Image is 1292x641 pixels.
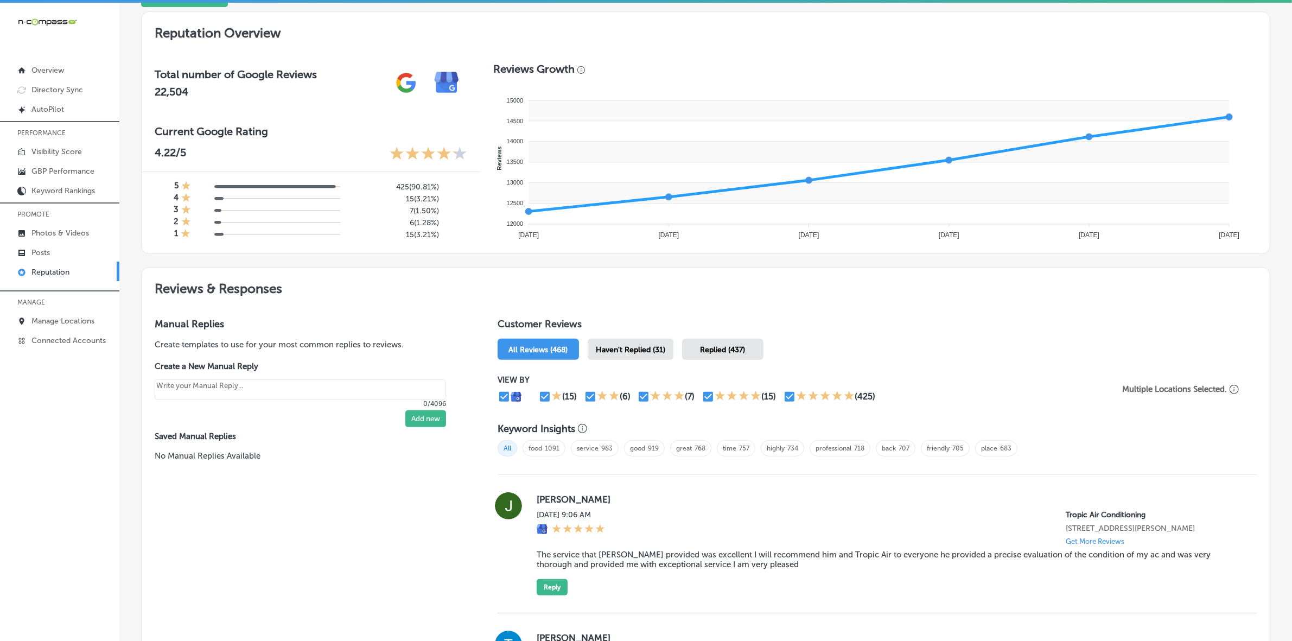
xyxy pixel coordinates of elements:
label: [DATE] 9:06 AM [537,510,605,519]
a: 683 [1000,445,1011,452]
p: Overview [31,66,64,75]
button: Reply [537,579,568,595]
a: 707 [899,445,909,452]
label: Create a New Manual Reply [155,361,446,371]
img: e7ababfa220611ac49bdb491a11684a6.png [427,62,467,103]
tspan: 13000 [506,180,523,186]
p: 1342 whitfield ave [1066,524,1239,533]
span: Haven't Replied (31) [596,345,665,354]
h3: Manual Replies [155,318,463,330]
tspan: [DATE] [798,231,819,239]
tspan: [DATE] [658,231,679,239]
tspan: 14000 [506,138,523,145]
p: Reputation [31,268,69,277]
a: 919 [648,445,659,452]
h5: 425 ( 90.81% ) [349,182,439,192]
img: gPZS+5FD6qPJAAAAABJRU5ErkJggg== [386,62,427,103]
div: 2 Stars [597,390,620,403]
div: 4.22 Stars [390,146,467,163]
div: 1 Star [181,229,190,240]
textarea: Create your Quick Reply [155,379,446,401]
p: Photos & Videos [31,229,89,238]
p: 4.22 /5 [155,146,186,163]
a: professional [816,445,851,452]
h2: Reviews & Responses [142,268,1270,305]
a: 705 [952,445,964,452]
tspan: 12000 [506,220,523,227]
h4: 2 [174,217,179,229]
div: 5 Stars [552,524,605,536]
a: highly [767,445,785,452]
div: 1 Star [181,181,191,193]
div: 1 Star [181,193,191,205]
a: place [981,445,997,452]
a: back [882,445,896,452]
a: 768 [695,445,705,452]
div: (425) [855,391,875,402]
a: food [529,445,542,452]
h3: Reviews Growth [493,62,575,75]
p: AutoPilot [31,105,64,114]
a: 718 [854,445,864,452]
h5: 15 ( 3.21% ) [349,230,439,239]
div: 5 Stars [796,390,855,403]
p: No Manual Replies Available [155,450,463,462]
tspan: 13500 [506,159,523,166]
h2: Reputation Overview [142,12,1270,49]
a: 983 [601,445,613,452]
a: time [723,445,736,452]
div: 1 Star [181,217,191,229]
p: Connected Accounts [31,336,106,345]
h3: Total number of Google Reviews [155,68,317,81]
div: 3 Stars [650,390,685,403]
p: Keyword Rankings [31,186,95,195]
h4: 4 [174,193,179,205]
h1: Customer Reviews [498,318,1257,334]
blockquote: The service that [PERSON_NAME] provided was excellent I will recommend him and Tropic Air to ever... [537,550,1239,569]
div: (6) [620,391,631,402]
tspan: [DATE] [1219,231,1239,239]
p: GBP Performance [31,167,94,176]
h3: Current Google Rating [155,125,467,138]
tspan: [DATE] [939,231,959,239]
tspan: 12500 [506,200,523,206]
h4: 5 [174,181,179,193]
p: Get More Reviews [1066,537,1124,545]
button: Add new [405,410,446,427]
div: 1 Star [551,390,562,403]
a: 1091 [545,445,559,452]
tspan: [DATE] [518,231,539,239]
a: friendly [927,445,950,452]
div: 4 Stars [715,390,761,403]
h3: Keyword Insights [498,423,575,435]
p: Visibility Score [31,147,82,156]
tspan: 14500 [506,118,523,124]
h5: 7 ( 1.50% ) [349,206,439,215]
p: Multiple Locations Selected. [1122,384,1227,394]
p: Manage Locations [31,316,94,326]
a: service [577,445,599,452]
div: (15) [562,391,577,402]
div: 1 Star [181,205,191,217]
img: 660ab0bf-5cc7-4cb8-ba1c-48b5ae0f18e60NCTV_CLogo_TV_Black_-500x88.png [17,17,77,27]
h4: 1 [174,229,178,240]
p: Directory Sync [31,85,83,94]
label: [PERSON_NAME] [537,494,1239,505]
text: Reviews [495,147,502,170]
h2: 22,504 [155,85,317,98]
p: Create templates to use for your most common replies to reviews. [155,339,463,351]
div: (7) [685,391,695,402]
span: Replied (437) [700,345,745,354]
h5: 15 ( 3.21% ) [349,194,439,204]
tspan: 15000 [506,97,523,104]
span: All [498,440,517,456]
p: 0/4096 [155,400,446,408]
h4: 3 [174,205,179,217]
a: great [676,445,692,452]
label: Saved Manual Replies [155,431,463,441]
h5: 6 ( 1.28% ) [349,218,439,227]
p: Posts [31,248,50,257]
span: All Reviews (468) [508,345,568,354]
p: VIEW BY [498,375,1105,385]
a: 757 [739,445,749,452]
